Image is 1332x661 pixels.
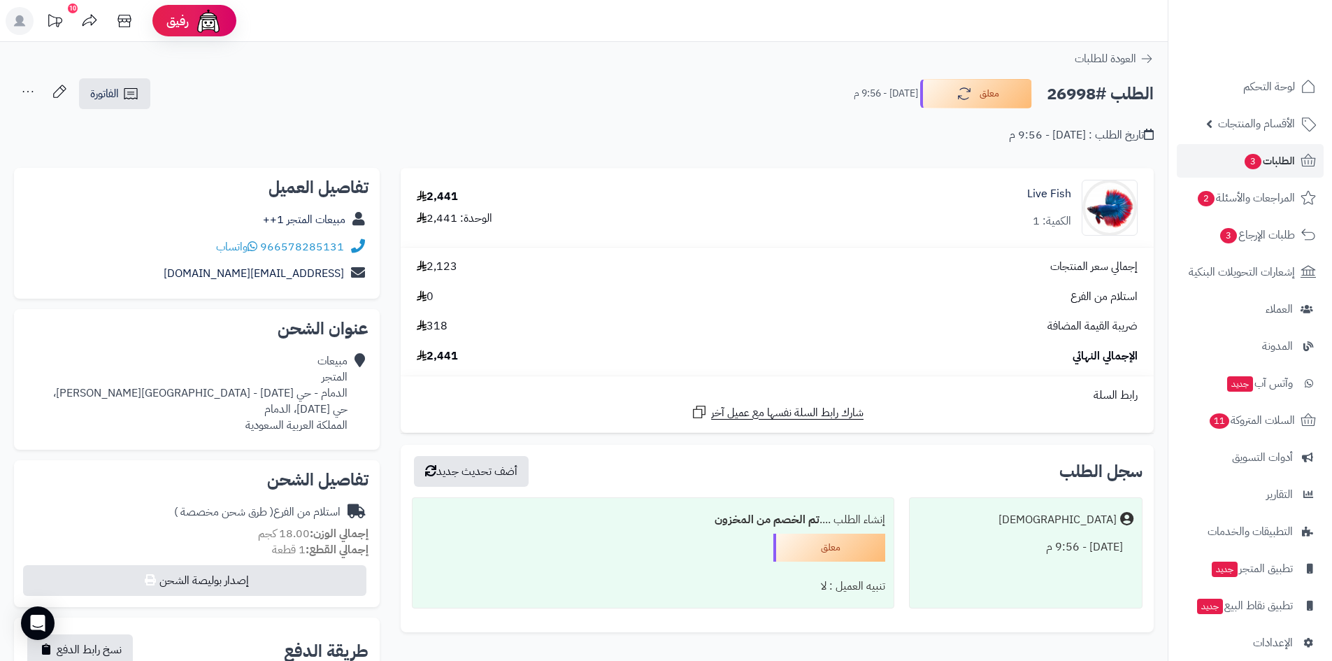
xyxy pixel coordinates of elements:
[1226,374,1293,393] span: وآتس آب
[57,641,122,658] span: نسخ رابط الدفع
[1197,190,1215,207] span: 2
[854,87,918,101] small: [DATE] - 9:56 م
[25,471,368,488] h2: تفاصيل الشحن
[1197,599,1223,614] span: جديد
[406,388,1148,404] div: رابط السلة
[53,353,348,433] div: مبيعات المتجر الدمام - حي [DATE] - [GEOGRAPHIC_DATA][PERSON_NAME]، حي [DATE]، الدمام المملكة العر...
[284,643,368,660] h2: طريقة الدفع
[164,265,344,282] a: [EMAIL_ADDRESS][DOMAIN_NAME]
[216,239,257,255] a: واتساب
[1177,478,1324,511] a: التقارير
[998,512,1117,528] div: [DEMOGRAPHIC_DATA]
[1177,626,1324,660] a: الإعدادات
[414,456,529,487] button: أضف تحديث جديد
[1208,411,1295,430] span: السلات المتروكة
[1027,186,1071,202] a: Live Fish
[1177,255,1324,289] a: إشعارات التحويلات البنكية
[1033,213,1071,229] div: الكمية: 1
[417,259,457,275] span: 2,123
[1266,485,1293,504] span: التقارير
[37,7,72,38] a: تحديثات المنصة
[1059,463,1143,480] h3: سجل الطلب
[1243,151,1295,171] span: الطلبات
[1210,559,1293,578] span: تطبيق المتجر
[174,504,341,520] div: استلام من الفرع
[1177,181,1324,215] a: المراجعات والأسئلة2
[166,13,189,29] span: رفيق
[1177,329,1324,363] a: المدونة
[1196,188,1295,208] span: المراجعات والأسئلة
[1232,448,1293,467] span: أدوات التسويق
[1073,348,1138,364] span: الإجمالي النهائي
[1177,292,1324,326] a: العملاء
[1177,404,1324,437] a: السلات المتروكة11
[1227,376,1253,392] span: جديد
[1243,77,1295,97] span: لوحة التحكم
[421,573,885,600] div: تنبيه العميل : لا
[1262,336,1293,356] span: المدونة
[1253,633,1293,653] span: الإعدادات
[421,506,885,534] div: إنشاء الطلب ....
[1070,289,1138,305] span: استلام من الفرع
[1244,153,1262,170] span: 3
[263,211,345,228] a: مبيعات المتجر 1++
[1177,70,1324,104] a: لوحة التحكم
[417,289,434,305] span: 0
[25,320,368,337] h2: عنوان الشحن
[1177,441,1324,474] a: أدوات التسويق
[417,189,458,205] div: 2,441
[1047,318,1138,334] span: ضريبة القيمة المضافة
[1208,522,1293,541] span: التطبيقات والخدمات
[1047,80,1154,108] h2: الطلب #26998
[417,318,447,334] span: 318
[174,504,273,520] span: ( طرق شحن مخصصة )
[1009,127,1154,143] div: تاريخ الطلب : [DATE] - 9:56 م
[1209,413,1230,429] span: 11
[79,78,150,109] a: الفاتورة
[1189,262,1295,282] span: إشعارات التحويلات البنكية
[1050,259,1138,275] span: إجمالي سعر المنتجات
[711,405,864,421] span: شارك رابط السلة نفسها مع عميل آخر
[68,3,78,13] div: 10
[1219,227,1238,244] span: 3
[1177,144,1324,178] a: الطلبات3
[1219,225,1295,245] span: طلبات الإرجاع
[1075,50,1136,67] span: العودة للطلبات
[1082,180,1137,236] img: 1668693416-2844004-Center-1-90x90.jpg
[715,511,819,528] b: تم الخصم من المخزون
[691,404,864,421] a: شارك رابط السلة نفسها مع عميل آخر
[258,525,368,542] small: 18.00 كجم
[773,534,885,562] div: معلق
[25,179,368,196] h2: تفاصيل العميل
[920,79,1032,108] button: معلق
[272,541,368,558] small: 1 قطعة
[417,348,458,364] span: 2,441
[1177,367,1324,400] a: وآتس آبجديد
[1075,50,1154,67] a: العودة للطلبات
[306,541,368,558] strong: إجمالي القطع:
[310,525,368,542] strong: إجمالي الوزن:
[21,606,55,640] div: Open Intercom Messenger
[260,239,344,255] a: 966578285131
[194,7,222,35] img: ai-face.png
[1177,552,1324,585] a: تطبيق المتجرجديد
[1218,114,1295,134] span: الأقسام والمنتجات
[1177,515,1324,548] a: التطبيقات والخدمات
[90,85,119,102] span: الفاتورة
[417,211,492,227] div: الوحدة: 2,441
[1196,596,1293,616] span: تطبيق نقاط البيع
[1177,218,1324,252] a: طلبات الإرجاع3
[1237,20,1319,50] img: logo-2.png
[1266,299,1293,319] span: العملاء
[1212,562,1238,577] span: جديد
[918,534,1133,561] div: [DATE] - 9:56 م
[1177,589,1324,623] a: تطبيق نقاط البيعجديد
[23,565,366,596] button: إصدار بوليصة الشحن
